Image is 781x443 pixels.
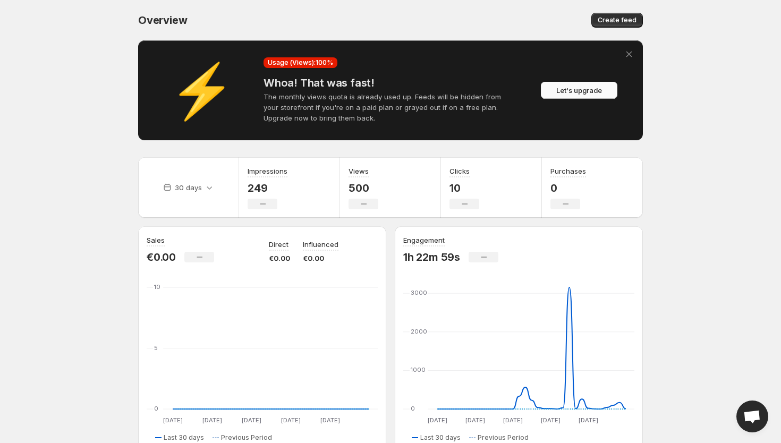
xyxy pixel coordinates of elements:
text: [DATE] [202,416,222,424]
p: 30 days [175,182,202,193]
text: [DATE] [428,416,447,424]
p: The monthly views quota is already used up. Feeds will be hidden from your storefront if you're o... [264,91,517,123]
div: Usage (Views): 100 % [264,57,337,68]
text: 3000 [411,289,427,296]
p: 500 [349,182,378,194]
button: Create feed [591,13,643,28]
h3: Views [349,166,369,176]
p: €0.00 [147,251,176,263]
text: [DATE] [242,416,261,424]
text: [DATE] [541,416,561,424]
p: 1h 22m 59s [403,251,460,263]
p: €0.00 [269,253,290,263]
p: Direct [269,239,288,250]
h3: Purchases [550,166,586,176]
div: ⚡ [149,85,255,96]
text: 2000 [411,328,427,335]
h3: Impressions [248,166,287,176]
text: [DATE] [503,416,523,424]
h3: Engagement [403,235,445,245]
p: €0.00 [303,253,338,263]
span: Previous Period [221,433,272,442]
text: 0 [411,405,415,412]
text: [DATE] [465,416,485,424]
h3: Clicks [449,166,470,176]
span: Last 30 days [420,433,461,442]
text: 0 [154,405,158,412]
button: Let's upgrade [541,82,617,99]
text: 10 [154,283,160,291]
h3: Sales [147,235,165,245]
span: Let's upgrade [556,85,602,96]
p: Influenced [303,239,338,250]
h4: Whoa! That was fast! [264,76,517,89]
p: 249 [248,182,287,194]
p: 10 [449,182,479,194]
text: [DATE] [163,416,183,424]
text: [DATE] [579,416,598,424]
text: [DATE] [320,416,340,424]
text: [DATE] [281,416,301,424]
span: Overview [138,14,187,27]
a: Open chat [736,401,768,432]
text: 5 [154,344,158,352]
span: Previous Period [478,433,529,442]
text: 1000 [411,366,426,373]
span: Create feed [598,16,636,24]
span: Last 30 days [164,433,204,442]
p: 0 [550,182,586,194]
